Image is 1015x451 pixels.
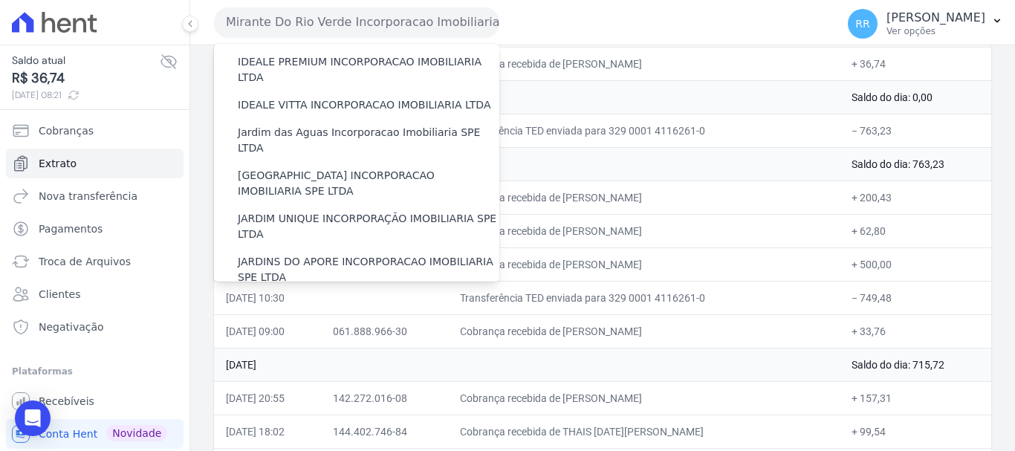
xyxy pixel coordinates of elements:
button: Mirante Do Rio Verde Incorporacao Imobiliaria SPE LTDA [214,7,499,37]
td: [DATE] [214,147,840,181]
p: [PERSON_NAME] [886,10,985,25]
td: Cobrança recebida de [PERSON_NAME] [448,214,840,247]
td: + 500,00 [840,247,991,281]
label: [GEOGRAPHIC_DATA] INCORPORACAO IMOBILIARIA SPE LTDA [238,168,499,199]
span: Clientes [39,287,80,302]
div: Plataformas [12,363,178,380]
span: Cobranças [39,123,94,138]
p: Ver opções [886,25,985,37]
td: [DATE] 18:02 [214,415,321,448]
td: Saldo do dia: 715,72 [840,348,991,381]
td: − 763,23 [840,114,991,147]
a: Pagamentos [6,214,184,244]
a: Negativação [6,312,184,342]
a: Clientes [6,279,184,309]
label: JARDIM UNIQUE INCORPORAÇÃO IMOBILIARIA SPE LTDA [238,211,499,242]
label: JARDINS DO APORE INCORPORACAO IMOBILIARIA SPE LTDA [238,254,499,285]
td: + 33,76 [840,314,991,348]
td: Cobrança recebida de [PERSON_NAME] [448,47,840,80]
td: [DATE] [214,348,840,381]
td: Cobrança recebida de [PERSON_NAME] [448,247,840,281]
td: + 157,31 [840,381,991,415]
td: [DATE] 20:55 [214,381,321,415]
span: Extrato [39,156,77,171]
span: Novidade [106,425,167,441]
span: Pagamentos [39,221,103,236]
td: Saldo do dia: 763,23 [840,147,991,181]
td: 061.888.966-30 [321,314,448,348]
td: + 99,54 [840,415,991,448]
span: Nova transferência [39,189,137,204]
label: IDEALE PREMIUM INCORPORACAO IMOBILIARIA LTDA [238,54,499,85]
span: RR [855,19,869,29]
a: Conta Hent Novidade [6,419,184,449]
div: Open Intercom Messenger [15,400,51,436]
td: + 36,74 [840,47,991,80]
td: Cobrança recebida de [PERSON_NAME] [448,381,840,415]
td: [DATE] 10:30 [214,281,321,314]
a: Nova transferência [6,181,184,211]
span: Recebíveis [39,394,94,409]
a: Recebíveis [6,386,184,416]
span: Negativação [39,319,104,334]
span: Saldo atual [12,53,160,68]
td: [DATE] [214,80,840,114]
span: [DATE] 08:21 [12,88,160,102]
a: Troca de Arquivos [6,247,184,276]
td: Transferência TED enviada para 329 0001 4116261-0 [448,114,840,147]
span: Troca de Arquivos [39,254,131,269]
td: Cobrança recebida de [PERSON_NAME] [448,314,840,348]
a: Cobranças [6,116,184,146]
label: Jardim das Aguas Incorporacao Imobiliaria SPE LTDA [238,125,499,156]
td: + 62,80 [840,214,991,247]
td: 144.402.746-84 [321,415,448,448]
td: Cobrança recebida de [PERSON_NAME] [448,181,840,214]
td: − 749,48 [840,281,991,314]
span: Conta Hent [39,426,97,441]
button: RR [PERSON_NAME] Ver opções [836,3,1015,45]
a: Extrato [6,149,184,178]
td: Cobrança recebida de THAIS [DATE][PERSON_NAME] [448,415,840,448]
label: IDEALE VITTA INCORPORACAO IMOBILIARIA LTDA [238,97,490,113]
td: 142.272.016-08 [321,381,448,415]
td: [DATE] 09:00 [214,314,321,348]
td: + 200,43 [840,181,991,214]
td: Transferência TED enviada para 329 0001 4116261-0 [448,281,840,314]
td: Saldo do dia: 0,00 [840,80,991,114]
span: R$ 36,74 [12,68,160,88]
